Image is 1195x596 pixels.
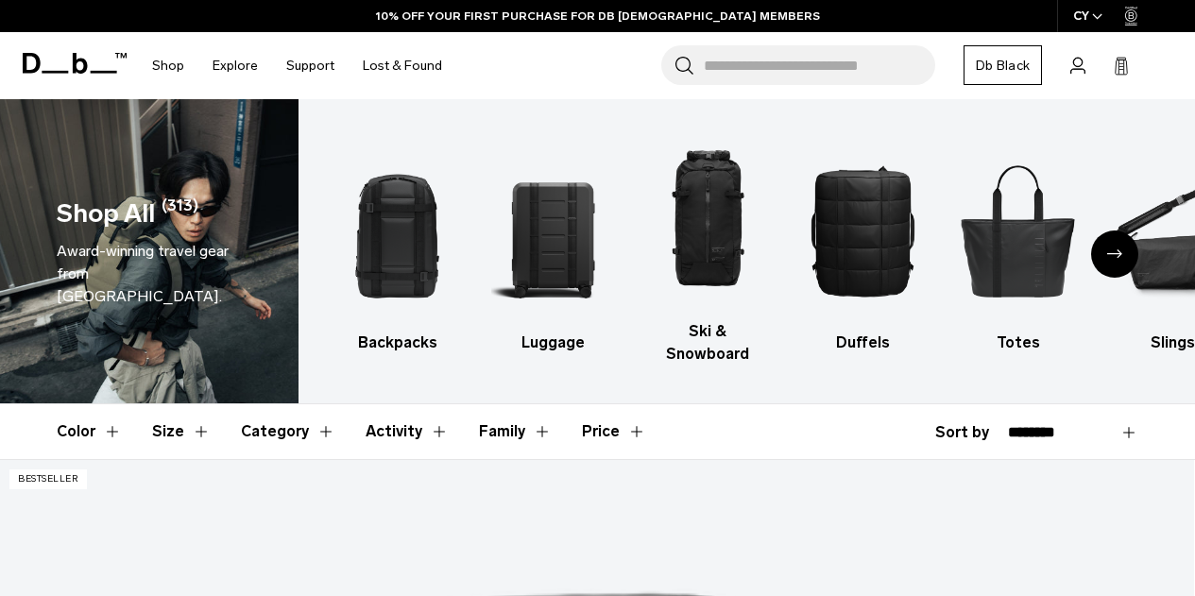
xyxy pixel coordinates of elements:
a: Db Luggage [491,139,613,354]
img: Db [647,128,769,311]
a: 10% OFF YOUR FIRST PURCHASE FOR DB [DEMOGRAPHIC_DATA] MEMBERS [376,8,820,25]
h3: Luggage [491,332,613,354]
img: Db [802,139,924,322]
a: Db Black [964,45,1042,85]
h3: Ski & Snowboard [647,320,769,366]
img: Db [491,139,613,322]
a: Db Totes [957,139,1079,354]
p: Bestseller [9,469,87,489]
img: Db [957,139,1079,322]
li: 5 / 10 [957,139,1079,354]
a: Shop [152,32,184,99]
h3: Backpacks [336,332,458,354]
h3: Duffels [802,332,924,354]
li: 2 / 10 [491,139,613,354]
a: Support [286,32,334,99]
nav: Main Navigation [138,32,456,99]
button: Toggle Filter [241,404,335,459]
li: 4 / 10 [802,139,924,354]
div: Award-winning travel gear from [GEOGRAPHIC_DATA]. [57,240,242,308]
a: Db Duffels [802,139,924,354]
h3: Totes [957,332,1079,354]
span: (313) [162,195,198,233]
img: Db [336,139,458,322]
a: Db Backpacks [336,139,458,354]
li: 3 / 10 [647,128,769,366]
a: Db Ski & Snowboard [647,128,769,366]
button: Toggle Price [582,404,646,459]
div: Next slide [1091,230,1138,278]
h1: Shop All [57,195,155,233]
button: Toggle Filter [479,404,552,459]
button: Toggle Filter [152,404,211,459]
button: Toggle Filter [57,404,122,459]
button: Toggle Filter [366,404,449,459]
a: Explore [213,32,258,99]
li: 1 / 10 [336,139,458,354]
a: Lost & Found [363,32,442,99]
